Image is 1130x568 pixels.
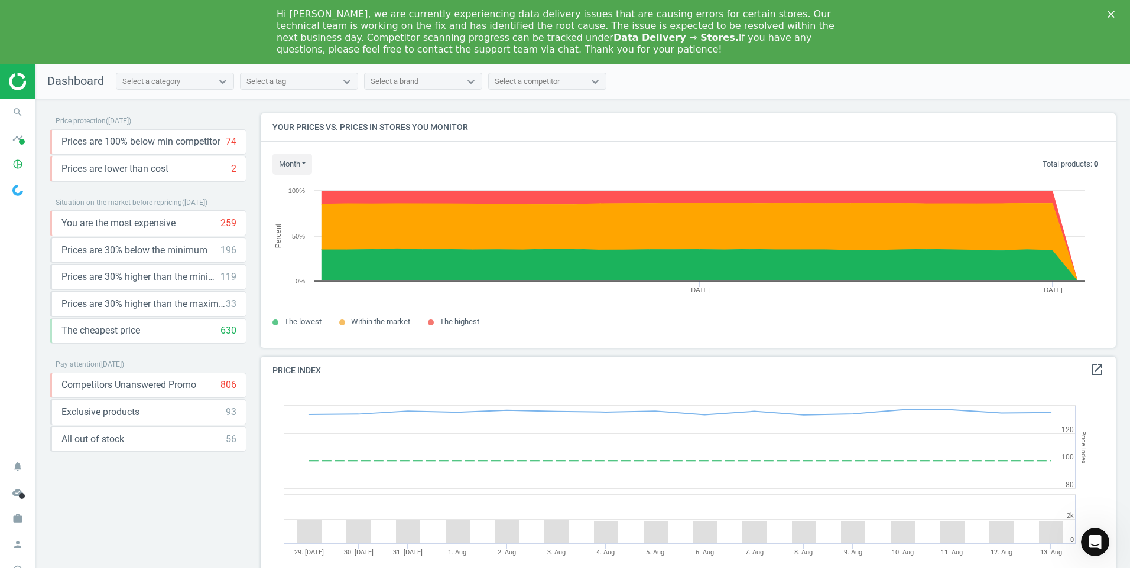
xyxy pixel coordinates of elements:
[745,549,764,556] tspan: 7. Aug
[344,549,374,556] tspan: 30. [DATE]
[844,549,862,556] tspan: 9. Aug
[277,8,834,56] div: Hi [PERSON_NAME], we are currently experiencing data delivery issues that are causing errors for ...
[56,198,182,207] span: Situation on the market before repricing
[495,76,560,87] div: Select a competitor
[646,549,664,556] tspan: 5. Aug
[696,549,714,556] tspan: 6. Aug
[351,317,410,326] span: Within the market
[1080,431,1087,463] tspan: Price Index
[596,549,615,556] tspan: 4. Aug
[220,324,236,337] div: 630
[61,433,124,446] span: All out of stock
[61,324,140,337] span: The cheapest price
[122,76,180,87] div: Select a category
[1067,512,1074,520] text: 2k
[296,278,305,285] text: 0%
[1094,159,1098,168] b: 0
[272,154,312,175] button: month
[288,187,305,194] text: 100%
[220,244,236,257] div: 196
[1043,159,1098,169] p: Total products:
[1081,528,1109,556] iframe: Intercom live chat
[689,286,710,293] tspan: [DATE]
[12,185,23,196] img: wGWNvw8QSZomAAAAABJRU5ErkJggg==
[1090,363,1104,377] i: open_in_new
[61,406,139,419] span: Exclusive products
[274,223,282,248] tspan: Percent
[226,433,236,446] div: 56
[61,298,226,311] span: Prices are 30% higher than the maximal
[941,549,963,556] tspan: 11. Aug
[7,533,29,556] i: person
[7,507,29,530] i: work
[47,74,104,88] span: Dashboard
[261,113,1116,141] h4: Your prices vs. prices in stores you monitor
[61,162,168,175] span: Prices are lower than cost
[1066,481,1074,489] text: 80
[99,360,124,368] span: ( [DATE] )
[294,549,324,556] tspan: 29. [DATE]
[220,270,236,283] div: 119
[892,549,914,556] tspan: 10. Aug
[1040,549,1062,556] tspan: 13. Aug
[231,162,236,175] div: 2
[261,357,1116,384] h4: Price Index
[106,117,131,125] span: ( [DATE] )
[56,117,106,125] span: Price protection
[61,244,207,257] span: Prices are 30% below the minimum
[61,135,220,148] span: Prices are 100% below min competitor
[7,101,29,123] i: search
[991,549,1012,556] tspan: 12. Aug
[794,549,813,556] tspan: 8. Aug
[448,549,466,556] tspan: 1. Aug
[226,298,236,311] div: 33
[1042,286,1063,293] tspan: [DATE]
[7,127,29,149] i: timeline
[220,217,236,230] div: 259
[292,233,305,240] text: 50%
[1070,536,1074,544] text: 0
[371,76,418,87] div: Select a brand
[61,217,176,230] span: You are the most expensive
[1061,426,1074,434] text: 120
[7,153,29,175] i: pie_chart_outlined
[7,481,29,504] i: cloud_done
[1090,363,1104,378] a: open_in_new
[226,406,236,419] div: 93
[56,360,99,368] span: Pay attention
[220,378,236,391] div: 806
[7,455,29,478] i: notifications
[1061,453,1074,461] text: 100
[498,549,516,556] tspan: 2. Aug
[9,73,93,90] img: ajHJNr6hYgQAAAAASUVORK5CYII=
[61,270,220,283] span: Prices are 30% higher than the minimum
[246,76,286,87] div: Select a tag
[1108,11,1119,18] div: Close
[613,32,739,43] b: Data Delivery ⇾ Stores.
[61,378,196,391] span: Competitors Unanswered Promo
[182,198,207,207] span: ( [DATE] )
[226,135,236,148] div: 74
[547,549,566,556] tspan: 3. Aug
[440,317,479,326] span: The highest
[284,317,322,326] span: The lowest
[393,549,423,556] tspan: 31. [DATE]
